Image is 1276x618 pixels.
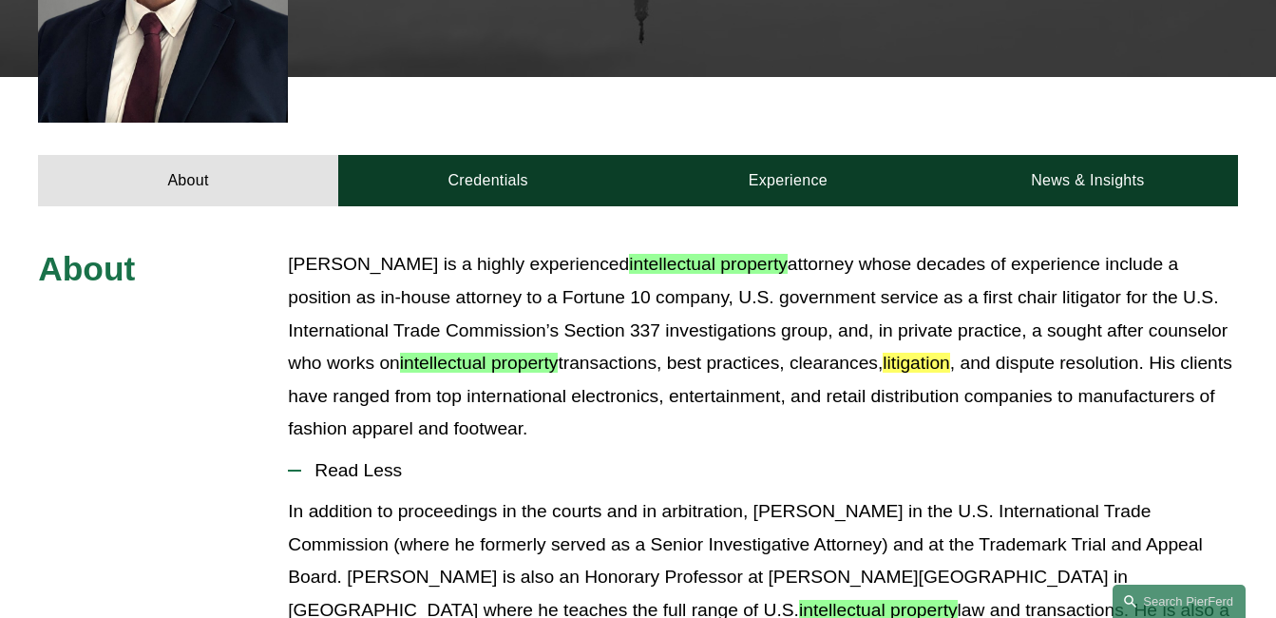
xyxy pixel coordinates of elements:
a: Credentials [338,155,638,206]
a: About [38,155,338,206]
button: Read Less [288,446,1237,495]
a: Search this site [1113,585,1246,618]
a: Experience [638,155,939,206]
font: intellectual property [629,254,788,274]
span: Read Less [301,460,1237,481]
span: About [38,250,135,287]
p: [PERSON_NAME] is a highly experienced attorney whose decades of experience include a position as ... [288,248,1237,446]
font: intellectual property [400,353,559,373]
a: News & Insights [938,155,1238,206]
font: litigation [883,353,950,373]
